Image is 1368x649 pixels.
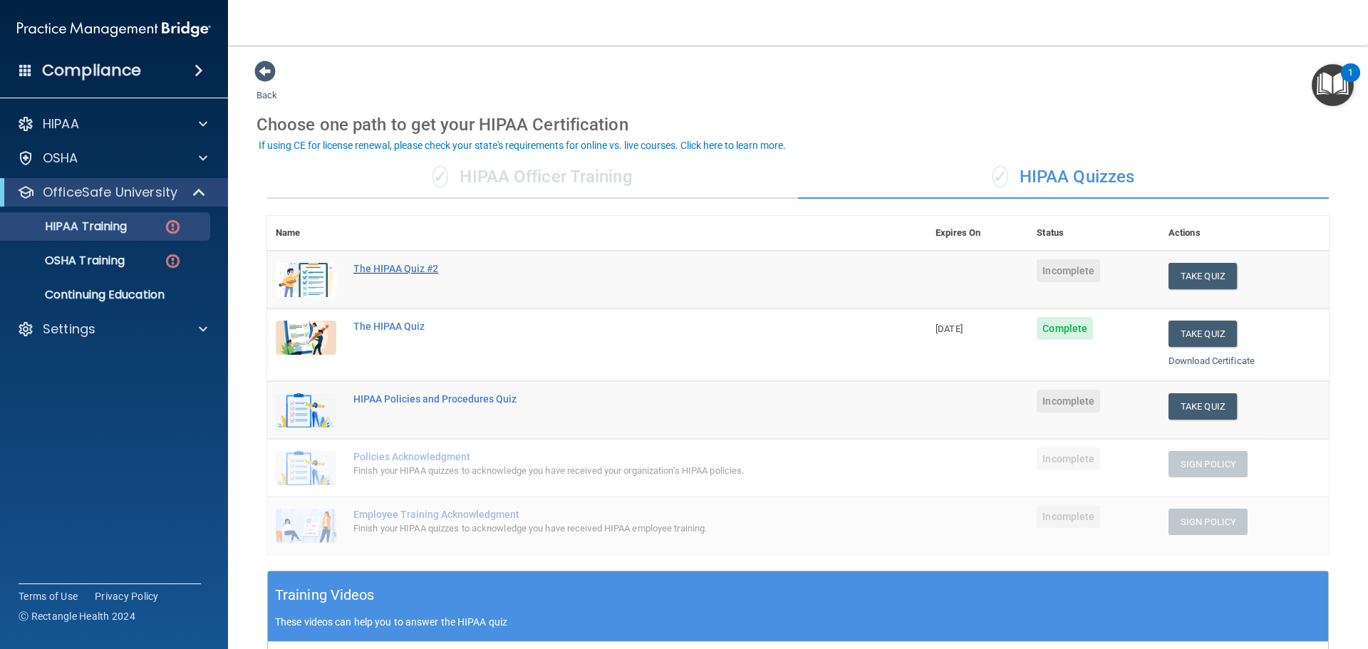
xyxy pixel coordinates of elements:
[43,115,79,133] p: HIPAA
[43,184,177,201] p: OfficeSafe University
[993,166,1008,187] span: ✓
[1168,509,1248,535] button: Sign Policy
[353,393,856,405] div: HIPAA Policies and Procedures Quiz
[275,583,375,608] h5: Training Videos
[353,451,856,462] div: Policies Acknowledgment
[9,288,204,302] p: Continuing Education
[17,321,207,338] a: Settings
[95,589,159,603] a: Privacy Policy
[43,150,78,167] p: OSHA
[927,216,1028,251] th: Expires On
[353,321,856,332] div: The HIPAA Quiz
[17,150,207,167] a: OSHA
[1037,447,1100,470] span: Incomplete
[1168,393,1237,420] button: Take Quiz
[1168,451,1248,477] button: Sign Policy
[9,219,127,234] p: HIPAA Training
[164,218,182,236] img: danger-circle.6113f641.png
[1028,216,1160,251] th: Status
[275,616,1321,628] p: These videos can help you to answer the HIPAA quiz
[1348,73,1353,91] div: 1
[19,589,78,603] a: Terms of Use
[259,140,786,150] div: If using CE for license renewal, please check your state's requirements for online vs. live cours...
[17,15,211,43] img: PMB logo
[1037,505,1100,528] span: Incomplete
[798,156,1329,199] div: HIPAA Quizzes
[1160,216,1329,251] th: Actions
[353,509,856,520] div: Employee Training Acknowledgment
[43,321,95,338] p: Settings
[1168,321,1237,347] button: Take Quiz
[9,254,125,268] p: OSHA Training
[17,115,207,133] a: HIPAA
[1037,259,1100,282] span: Incomplete
[164,252,182,270] img: danger-circle.6113f641.png
[353,263,856,274] div: The HIPAA Quiz #2
[1168,355,1255,366] a: Download Certificate
[353,462,856,479] div: Finish your HIPAA quizzes to acknowledge you have received your organization’s HIPAA policies.
[19,609,135,623] span: Ⓒ Rectangle Health 2024
[256,138,788,152] button: If using CE for license renewal, please check your state's requirements for online vs. live cours...
[17,184,207,201] a: OfficeSafe University
[353,520,856,537] div: Finish your HIPAA quizzes to acknowledge you have received HIPAA employee training.
[1168,263,1237,289] button: Take Quiz
[1037,390,1100,412] span: Incomplete
[256,73,277,100] a: Back
[256,104,1339,145] div: Choose one path to get your HIPAA Certification
[1037,317,1093,340] span: Complete
[267,216,345,251] th: Name
[267,156,798,199] div: HIPAA Officer Training
[432,166,448,187] span: ✓
[1312,64,1354,106] button: Open Resource Center, 1 new notification
[936,323,963,334] span: [DATE]
[42,61,141,81] h4: Compliance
